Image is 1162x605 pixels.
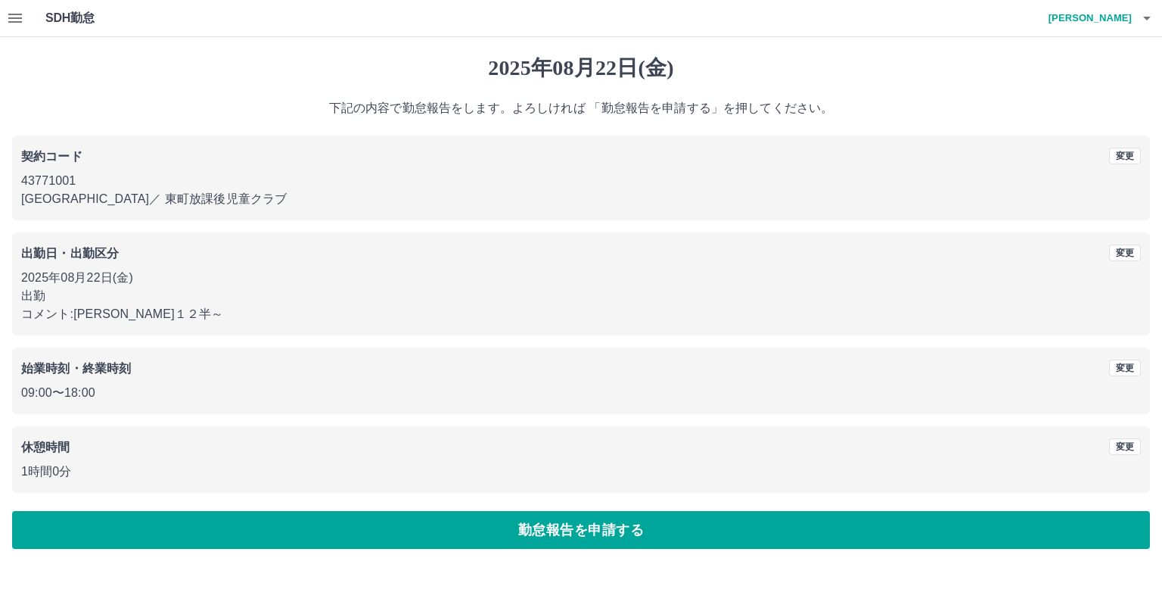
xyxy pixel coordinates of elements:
p: コメント: [PERSON_NAME]１２半～ [21,305,1141,323]
b: 契約コード [21,150,82,163]
button: 変更 [1109,148,1141,164]
p: 出勤 [21,287,1141,305]
button: 変更 [1109,360,1141,376]
button: 変更 [1109,245,1141,261]
b: 始業時刻・終業時刻 [21,362,131,375]
p: 09:00 〜 18:00 [21,384,1141,402]
p: [GEOGRAPHIC_DATA] ／ 東町放課後児童クラブ [21,190,1141,208]
button: 勤怠報告を申請する [12,511,1150,549]
p: 2025年08月22日(金) [21,269,1141,287]
p: 1時間0分 [21,463,1141,481]
p: 43771001 [21,172,1141,190]
b: 出勤日・出勤区分 [21,247,119,260]
h1: 2025年08月22日(金) [12,55,1150,81]
p: 下記の内容で勤怠報告をします。よろしければ 「勤怠報告を申請する」を押してください。 [12,99,1150,117]
button: 変更 [1109,438,1141,455]
b: 休憩時間 [21,441,70,454]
